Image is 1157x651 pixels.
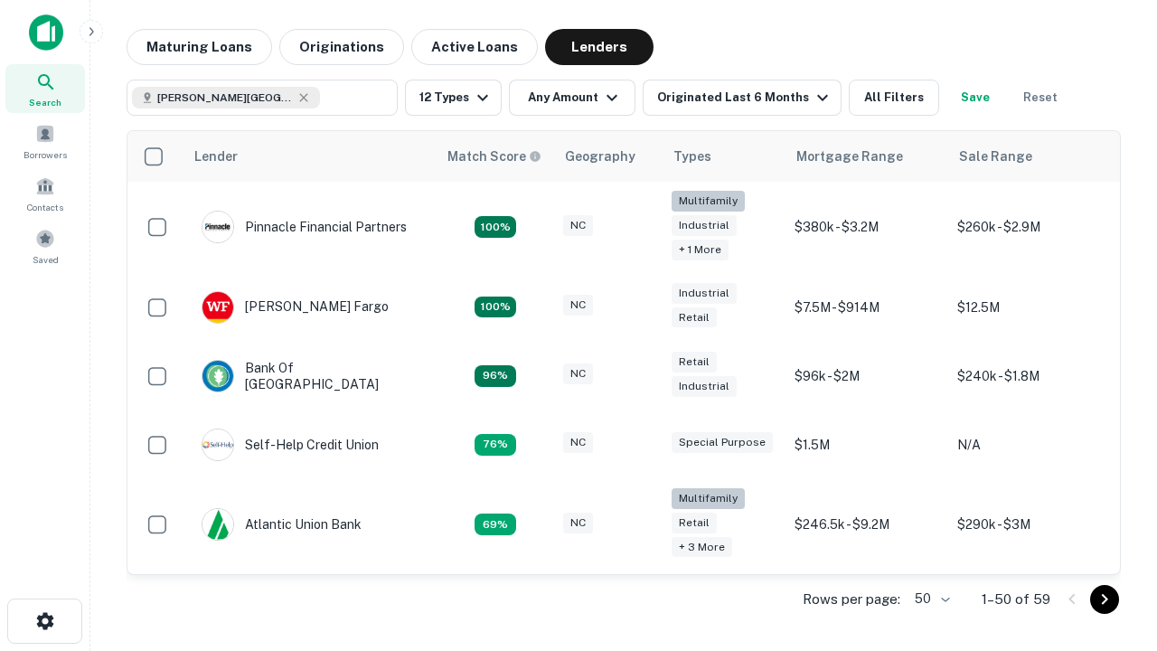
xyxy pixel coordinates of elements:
button: Active Loans [411,29,538,65]
th: Mortgage Range [785,131,948,182]
td: $380k - $3.2M [785,182,948,273]
div: Industrial [672,283,737,304]
div: NC [563,215,593,236]
td: $260k - $2.9M [948,182,1111,273]
div: Matching Properties: 10, hasApolloMatch: undefined [475,514,516,535]
div: Industrial [672,376,737,397]
div: 50 [908,586,953,612]
div: Atlantic Union Bank [202,508,362,541]
div: Originated Last 6 Months [657,87,833,108]
p: 1–50 of 59 [982,589,1050,610]
button: Save your search to get updates of matches that match your search criteria. [946,80,1004,116]
div: Multifamily [672,488,745,509]
button: Originations [279,29,404,65]
img: picture [202,292,233,323]
button: 12 Types [405,80,502,116]
div: Retail [672,307,717,328]
button: Any Amount [509,80,635,116]
div: + 3 more [672,537,732,558]
button: Lenders [545,29,654,65]
td: $240k - $1.8M [948,342,1111,410]
div: Retail [672,352,717,373]
div: NC [563,513,593,533]
span: [PERSON_NAME][GEOGRAPHIC_DATA], [GEOGRAPHIC_DATA] [157,90,293,106]
div: Matching Properties: 26, hasApolloMatch: undefined [475,216,516,238]
button: Originated Last 6 Months [643,80,842,116]
img: picture [202,429,233,460]
span: Search [29,95,61,109]
div: Sale Range [959,146,1032,167]
div: Bank Of [GEOGRAPHIC_DATA] [202,360,419,392]
a: Borrowers [5,117,85,165]
div: Matching Properties: 15, hasApolloMatch: undefined [475,297,516,318]
td: $12.5M [948,273,1111,342]
div: Types [673,146,711,167]
div: + 1 more [672,240,729,260]
td: $246.5k - $9.2M [785,479,948,571]
img: capitalize-icon.png [29,14,63,51]
th: Sale Range [948,131,1111,182]
th: Types [663,131,785,182]
div: Special Purpose [672,432,773,453]
div: NC [563,295,593,316]
h6: Match Score [447,146,538,166]
td: $7.5M - $914M [785,273,948,342]
td: $96k - $2M [785,342,948,410]
div: Self-help Credit Union [202,429,379,461]
p: Rows per page: [803,589,900,610]
img: picture [202,509,233,540]
button: All Filters [849,80,939,116]
img: picture [202,212,233,242]
div: Capitalize uses an advanced AI algorithm to match your search with the best lender. The match sco... [447,146,541,166]
div: [PERSON_NAME] Fargo [202,291,389,324]
button: Go to next page [1090,585,1119,614]
div: Mortgage Range [796,146,903,167]
th: Geography [554,131,663,182]
div: NC [563,363,593,384]
button: Reset [1011,80,1069,116]
span: Borrowers [24,147,67,162]
div: Multifamily [672,191,745,212]
div: Industrial [672,215,737,236]
div: Pinnacle Financial Partners [202,211,407,243]
td: $290k - $3M [948,479,1111,571]
a: Search [5,64,85,113]
th: Lender [183,131,437,182]
span: Saved [33,252,59,267]
th: Capitalize uses an advanced AI algorithm to match your search with the best lender. The match sco... [437,131,554,182]
img: picture [202,361,233,392]
div: Geography [565,146,635,167]
div: Matching Properties: 11, hasApolloMatch: undefined [475,434,516,456]
a: Contacts [5,169,85,218]
td: $1.5M [785,410,948,479]
div: Retail [672,513,717,533]
iframe: Chat Widget [1067,448,1157,535]
div: Matching Properties: 14, hasApolloMatch: undefined [475,365,516,387]
a: Saved [5,222,85,270]
span: Contacts [27,200,63,214]
td: N/A [948,410,1111,479]
button: Maturing Loans [127,29,272,65]
div: Lender [194,146,238,167]
div: NC [563,432,593,453]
